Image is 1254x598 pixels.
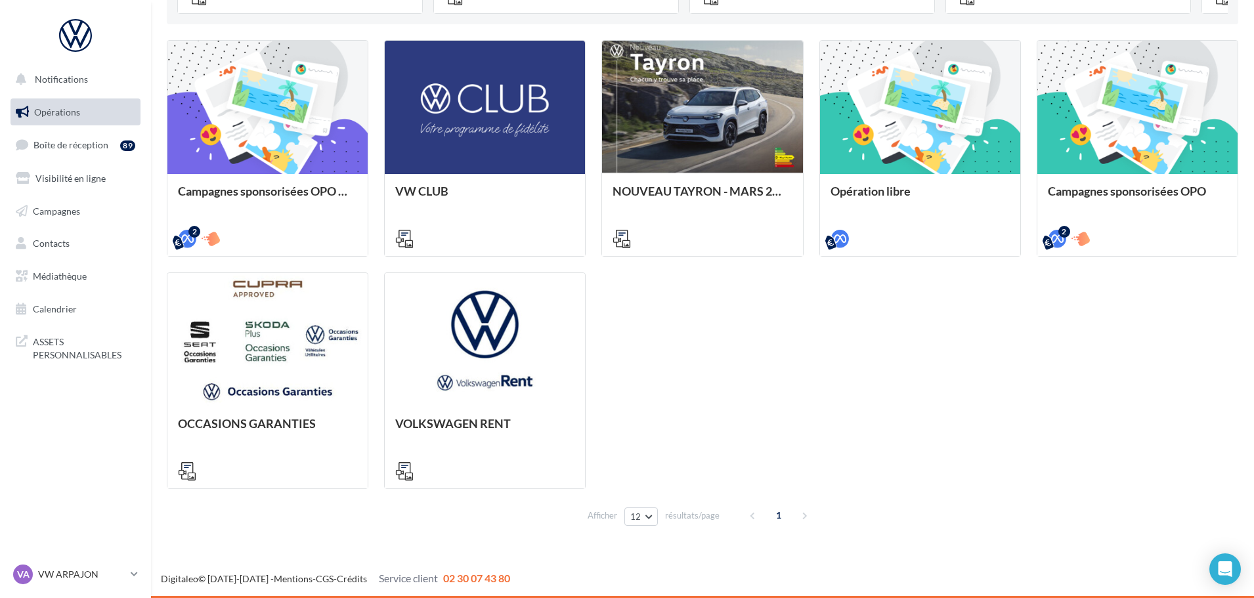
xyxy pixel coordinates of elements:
[8,98,143,126] a: Opérations
[161,573,198,584] a: Digitaleo
[379,572,438,584] span: Service client
[38,568,125,581] p: VW ARPAJON
[33,270,87,282] span: Médiathèque
[395,184,574,211] div: VW CLUB
[33,333,135,361] span: ASSETS PERSONNALISABLES
[624,507,658,526] button: 12
[665,509,720,522] span: résultats/page
[831,184,1010,211] div: Opération libre
[395,417,574,443] div: VOLKSWAGEN RENT
[178,184,357,211] div: Campagnes sponsorisées OPO Septembre
[178,417,357,443] div: OCCASIONS GARANTIES
[613,184,792,211] div: NOUVEAU TAYRON - MARS 2025
[34,106,80,117] span: Opérations
[120,140,135,151] div: 89
[33,238,70,249] span: Contacts
[33,139,108,150] span: Boîte de réception
[8,66,138,93] button: Notifications
[768,505,789,526] span: 1
[588,509,617,522] span: Afficher
[8,230,143,257] a: Contacts
[8,131,143,159] a: Boîte de réception89
[161,573,510,584] span: © [DATE]-[DATE] - - -
[337,573,367,584] a: Crédits
[8,263,143,290] a: Médiathèque
[443,572,510,584] span: 02 30 07 43 80
[1058,226,1070,238] div: 2
[8,328,143,366] a: ASSETS PERSONNALISABLES
[11,562,141,587] a: VA VW ARPAJON
[188,226,200,238] div: 2
[1048,184,1227,211] div: Campagnes sponsorisées OPO
[35,173,106,184] span: Visibilité en ligne
[17,568,30,581] span: VA
[274,573,313,584] a: Mentions
[630,511,641,522] span: 12
[8,198,143,225] a: Campagnes
[8,295,143,323] a: Calendrier
[1209,553,1241,585] div: Open Intercom Messenger
[8,165,143,192] a: Visibilité en ligne
[33,303,77,314] span: Calendrier
[316,573,334,584] a: CGS
[33,205,80,216] span: Campagnes
[35,74,88,85] span: Notifications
